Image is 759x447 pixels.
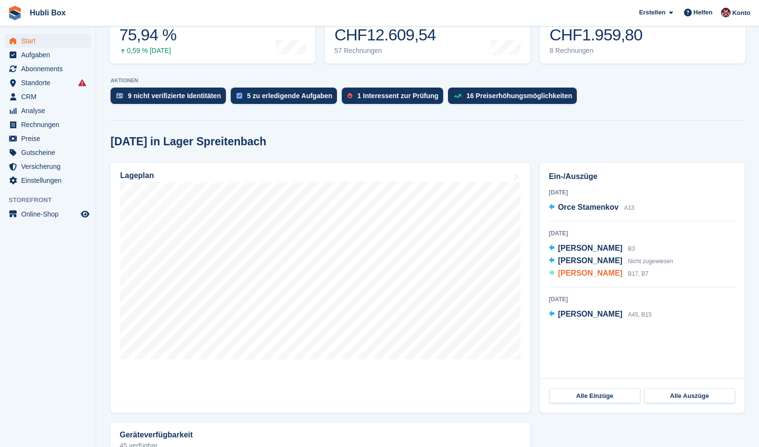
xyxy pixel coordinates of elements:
[78,79,86,87] i: Es sind Fehler bei der Synchronisierung von Smart-Einträgen aufgetreten
[5,207,91,221] a: Speisekarte
[5,132,91,145] a: menu
[721,8,731,17] img: finn
[732,8,750,18] span: Konto
[21,48,79,62] span: Aufgaben
[558,269,622,277] span: [PERSON_NAME]
[111,135,266,148] h2: [DATE] in Lager Spreitenbach
[111,77,745,84] p: AKTIONEN
[120,431,193,439] h2: Geräteverfügbarkeit
[5,48,91,62] a: menu
[549,47,642,55] div: 8 Rechnungen
[644,388,735,404] a: Alle Auszüge
[247,92,333,100] div: 5 zu erledigende Aufgaben
[549,202,635,214] a: Orce Stamenkov A13
[111,88,231,109] a: 9 nicht verifizierte Identitäten
[120,171,154,180] h2: Lageplan
[348,93,352,99] img: prospect-51fa495bee0391a8d652442698ab0144808aea92771e9ea1ae160a38d050c398.svg
[119,47,176,55] div: 0,59 % [DATE]
[558,203,619,211] span: Orce Stamenkov
[549,388,640,404] a: Alle Einzüge
[448,88,582,109] a: 16 Preiserhöhungsmöglichkeiten
[549,229,735,238] div: [DATE]
[5,160,91,173] a: menu
[628,270,648,277] span: B17, B7
[5,62,91,76] a: menu
[549,268,648,280] a: [PERSON_NAME] B17, B7
[357,92,438,100] div: 1 Interessent zur Prüfung
[5,90,91,103] a: menu
[628,245,635,252] span: B3
[21,132,79,145] span: Preise
[628,311,651,318] span: A45, B15
[21,146,79,159] span: Gutscheine
[79,208,91,220] a: Vorschau-Shop
[5,76,91,89] a: menu
[21,160,79,173] span: Versicherung
[5,34,91,48] a: menu
[110,2,315,64] a: Belegung 75,94 % 0,59 % [DATE]
[335,47,436,55] div: 57 Rechnungen
[540,2,746,64] a: Zahlung steht aus CHF1.959,80 8 Rechnungen
[325,2,531,64] a: Umsatz seit Monatsbeginn CHF12.609,54 57 Rechnungen
[5,146,91,159] a: menu
[21,174,79,187] span: Einstellungen
[21,90,79,103] span: CRM
[454,94,461,98] img: price_increase_opportunities-93ffe204e8149a01c8c9dc8f82e8f89637d9d84a8eef4429ea346261dce0b2c0.svg
[549,295,735,304] div: [DATE]
[558,244,622,252] span: [PERSON_NAME]
[111,163,530,413] a: Lageplan
[119,25,176,45] div: 75,94 %
[21,34,79,48] span: Start
[5,174,91,187] a: menu
[21,104,79,117] span: Analyse
[9,195,96,205] span: Storefront
[26,5,70,21] a: Hubli Box
[21,76,79,89] span: Standorte
[694,8,713,17] span: Helfen
[549,188,735,197] div: [DATE]
[116,93,123,99] img: verify_identity-adf6edd0f0f0b5bbfe63781bf79b02c33cf7c696d77639b501bdc392416b5a36.svg
[549,255,673,268] a: [PERSON_NAME] Nicht zugewiesen
[624,204,634,211] span: A13
[21,62,79,76] span: Abonnements
[639,8,665,17] span: Erstellen
[5,118,91,131] a: menu
[335,25,436,45] div: CHF12.609,54
[466,92,572,100] div: 16 Preiserhöhungsmöglichkeiten
[236,93,242,99] img: task-75834270c22a3079a89374b754ae025e5fb1db73e45f91037f5363f120a921f8.svg
[558,256,622,265] span: [PERSON_NAME]
[549,25,642,45] div: CHF1.959,80
[558,310,622,318] span: [PERSON_NAME]
[231,88,342,109] a: 5 zu erledigende Aufgaben
[342,88,448,109] a: 1 Interessent zur Prüfung
[8,6,22,20] img: stora-icon-8386f47178a22dfd0bd8f6a31ec36ba5ce8667c1dd55bd0f319d3a0aa187defe.svg
[549,308,652,321] a: [PERSON_NAME] A45, B15
[549,171,735,182] h2: Ein-/Auszüge
[628,258,673,265] span: Nicht zugewiesen
[5,104,91,117] a: menu
[21,118,79,131] span: Rechnungen
[21,207,79,221] span: Online-Shop
[549,243,635,255] a: [PERSON_NAME] B3
[128,92,221,100] div: 9 nicht verifizierte Identitäten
